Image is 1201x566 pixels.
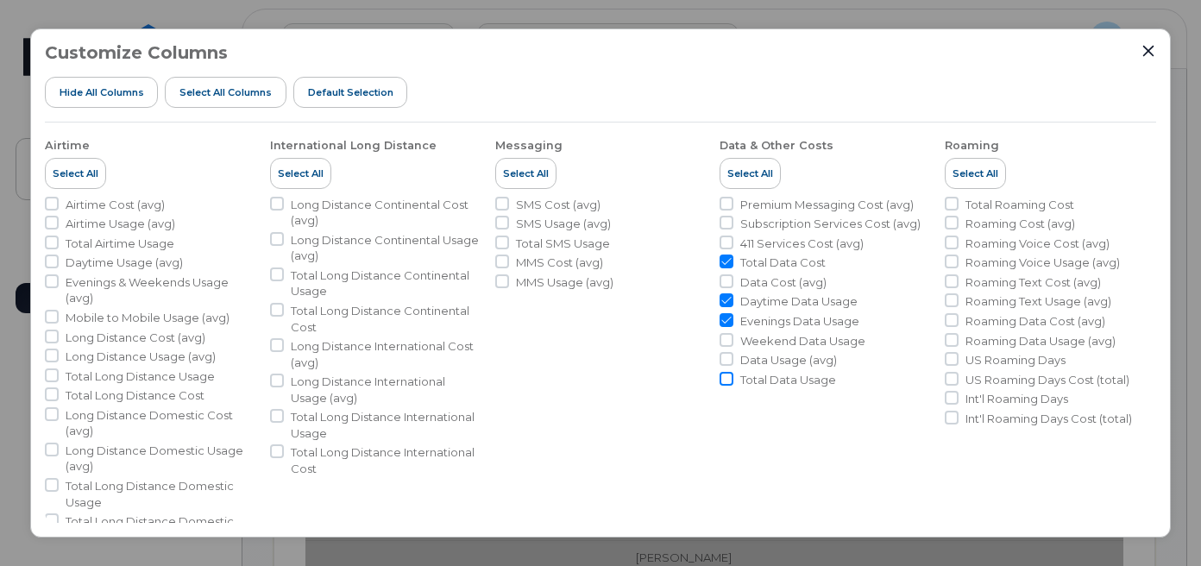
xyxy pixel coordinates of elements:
div: Messaging [495,138,563,154]
span: Int'l Roaming Days [965,391,1068,407]
span: Total Long Distance Domestic Cost [66,513,256,545]
span: Total Airtime Usage [66,236,174,252]
span: Select all Columns [179,85,272,99]
span: Long Distance International Cost (avg) [291,338,481,370]
span: Long Distance Continental Usage (avg) [291,232,481,264]
button: Select All [270,158,331,189]
span: Long Distance Domestic Usage (avg) [66,443,256,475]
span: Total Long Distance Domestic Usage [66,478,256,510]
span: Default Selection [308,85,393,99]
span: US Roaming Days [965,352,1066,368]
span: Mobile to Mobile Usage (avg) [66,310,230,326]
h3: Customize Columns [45,43,228,62]
span: Total Long Distance Continental Cost [291,303,481,335]
span: Total SMS Usage [516,236,610,252]
button: Select All [720,158,781,189]
span: Roaming Voice Cost (avg) [965,236,1110,252]
span: Premium Messaging Cost (avg) [740,197,914,213]
span: Total Long Distance Usage [66,368,215,385]
span: Roaming Cost (avg) [965,216,1075,232]
span: Select All [278,167,324,180]
span: Long Distance Cost (avg) [66,330,205,346]
span: SMS Usage (avg) [516,216,611,232]
span: Long Distance International Usage (avg) [291,374,481,406]
span: Long Distance Usage (avg) [66,349,216,365]
div: Data & Other Costs [720,138,833,154]
button: Default Selection [293,77,408,108]
div: Airtime [45,138,90,154]
span: Total Long Distance International Usage [291,409,481,441]
span: Select All [953,167,998,180]
span: Select All [727,167,773,180]
span: Hide All Columns [60,85,144,99]
span: US Roaming Days Cost (total) [965,372,1129,388]
span: Airtime Cost (avg) [66,197,165,213]
span: SMS Cost (avg) [516,197,600,213]
span: Total Long Distance International Cost [291,444,481,476]
span: Select All [53,167,98,180]
span: Evenings Data Usage [740,313,859,330]
span: Data Usage (avg) [740,352,837,368]
div: International Long Distance [270,138,437,154]
button: Hide All Columns [45,77,159,108]
button: Select all Columns [165,77,286,108]
span: 411 Services Cost (avg) [740,236,864,252]
span: Total Long Distance Cost [66,387,204,404]
span: Total Long Distance Continental Usage [291,267,481,299]
span: Total Roaming Cost [965,197,1074,213]
span: Int'l Roaming Days Cost (total) [965,411,1132,427]
span: Data Cost (avg) [740,274,827,291]
span: Total Data Usage [740,372,836,388]
span: MMS Usage (avg) [516,274,613,291]
span: Select All [503,167,549,180]
span: Daytime Usage (avg) [66,255,183,271]
span: Roaming Data Usage (avg) [965,333,1116,349]
span: Subscription Services Cost (avg) [740,216,921,232]
span: Daytime Data Usage [740,293,858,310]
span: Roaming Data Cost (avg) [965,313,1105,330]
button: Select All [945,158,1006,189]
span: Roaming Text Cost (avg) [965,274,1101,291]
span: Airtime Usage (avg) [66,216,175,232]
button: Select All [45,158,106,189]
button: Select All [495,158,556,189]
span: Roaming Voice Usage (avg) [965,255,1120,271]
span: Long Distance Continental Cost (avg) [291,197,481,229]
button: Close [1141,43,1156,59]
span: Weekend Data Usage [740,333,865,349]
span: MMS Cost (avg) [516,255,603,271]
span: Roaming Text Usage (avg) [965,293,1111,310]
span: Evenings & Weekends Usage (avg) [66,274,256,306]
div: Roaming [945,138,999,154]
span: Total Data Cost [740,255,826,271]
span: Long Distance Domestic Cost (avg) [66,407,256,439]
